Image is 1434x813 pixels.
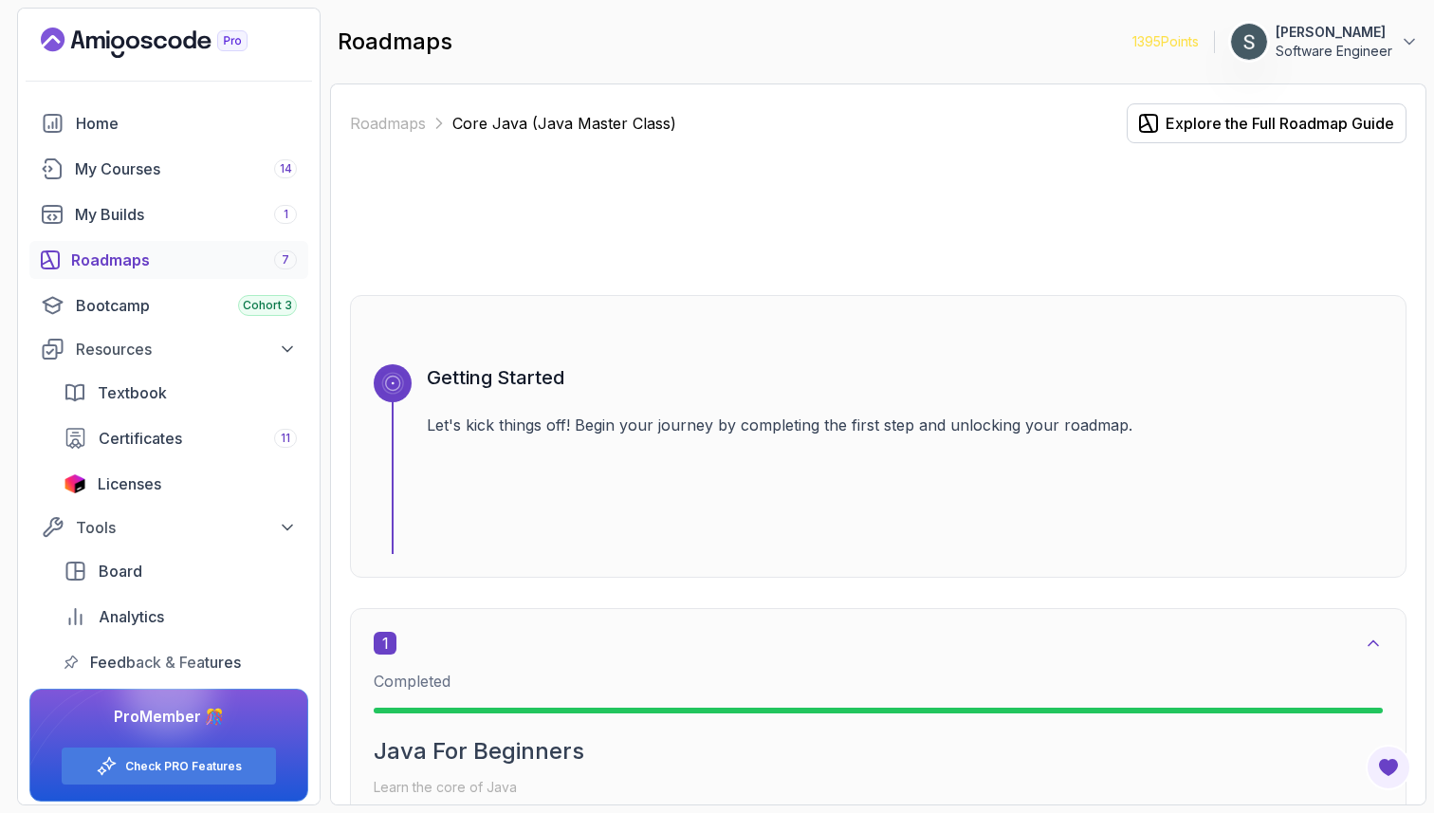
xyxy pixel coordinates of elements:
span: Board [99,560,142,582]
a: Landing page [41,28,291,58]
h2: Java For Beginners [374,736,1383,767]
span: 7 [282,252,289,268]
div: Resources [76,338,297,360]
a: Check PRO Features [125,759,242,774]
span: Cohort 3 [243,298,292,313]
img: jetbrains icon [64,474,86,493]
a: analytics [52,598,308,636]
span: 11 [281,431,290,446]
a: roadmaps [29,241,308,279]
span: 1 [284,207,288,222]
h3: Getting Started [427,364,1383,391]
span: Certificates [99,427,182,450]
p: Core Java (Java Master Class) [452,112,676,135]
button: Open Feedback Button [1366,745,1411,790]
span: 1 [374,632,396,655]
a: builds [29,195,308,233]
button: Explore the Full Roadmap Guide [1127,103,1406,143]
a: certificates [52,419,308,457]
div: Roadmaps [71,249,297,271]
a: Roadmaps [350,112,426,135]
button: Tools [29,510,308,545]
a: home [29,104,308,142]
div: Tools [76,516,297,539]
button: Check PRO Features [61,747,277,785]
div: Home [76,112,297,135]
span: Completed [374,672,450,691]
span: Feedback & Features [90,651,241,674]
div: My Courses [75,157,297,180]
img: user profile image [1231,24,1267,60]
a: licenses [52,465,308,503]
a: board [52,552,308,590]
button: user profile image[PERSON_NAME]Software Engineer [1230,23,1419,61]
p: 1395 Points [1132,32,1199,51]
a: bootcamp [29,286,308,324]
a: textbook [52,374,308,412]
button: Resources [29,332,308,366]
span: 14 [280,161,292,176]
span: Textbook [98,381,167,404]
a: courses [29,150,308,188]
p: [PERSON_NAME] [1276,23,1392,42]
span: Licenses [98,472,161,495]
span: Analytics [99,605,164,628]
p: Let's kick things off! Begin your journey by completing the first step and unlocking your roadmap. [427,414,1383,436]
div: Bootcamp [76,294,297,317]
p: Software Engineer [1276,42,1392,61]
a: feedback [52,643,308,681]
p: Learn the core of Java [374,774,1383,801]
div: Explore the Full Roadmap Guide [1166,112,1394,135]
h2: roadmaps [338,27,452,57]
div: My Builds [75,203,297,226]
